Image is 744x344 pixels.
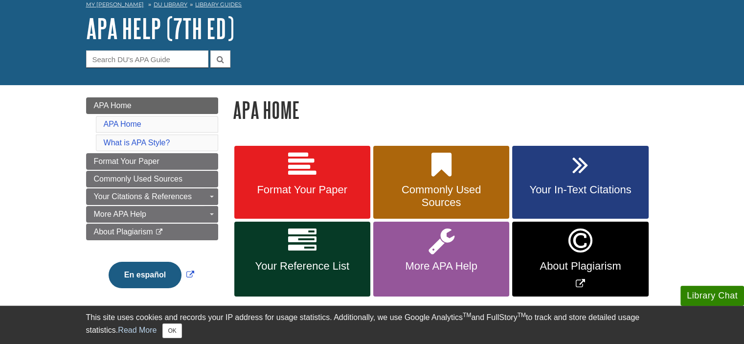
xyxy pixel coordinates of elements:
a: APA Home [86,97,218,114]
span: Commonly Used Sources [94,175,182,183]
a: Commonly Used Sources [86,171,218,187]
button: Close [162,323,181,338]
a: More APA Help [373,222,509,297]
a: Link opens in new window [106,271,197,279]
a: More APA Help [86,206,218,223]
sup: TM [518,312,526,319]
a: Library Guides [195,1,242,8]
a: DU Library [154,1,187,8]
a: Format Your Paper [86,153,218,170]
a: Your Reference List [234,222,370,297]
span: About Plagiarism [519,260,641,273]
a: Format Your Paper [234,146,370,219]
span: Your Reference List [242,260,363,273]
input: Search DU's APA Guide [86,50,208,68]
span: Your In-Text Citations [519,183,641,196]
i: This link opens in a new window [155,229,163,235]
a: APA Home [104,120,141,128]
span: Your Citations & References [94,192,192,201]
a: My [PERSON_NAME] [86,0,144,9]
a: Your Citations & References [86,188,218,205]
span: More APA Help [94,210,146,218]
span: Format Your Paper [242,183,363,196]
span: APA Home [94,101,132,110]
sup: TM [463,312,471,319]
button: En español [109,262,181,288]
a: What is APA Style? [104,138,170,147]
span: More APA Help [381,260,502,273]
div: Guide Page Menu [86,97,218,305]
span: Commonly Used Sources [381,183,502,209]
a: Read More [118,326,157,334]
a: About Plagiarism [86,224,218,240]
a: Commonly Used Sources [373,146,509,219]
a: Link opens in new window [512,222,648,297]
h1: APA Home [233,97,658,122]
button: Library Chat [680,286,744,306]
a: Your In-Text Citations [512,146,648,219]
span: Format Your Paper [94,157,159,165]
span: About Plagiarism [94,228,153,236]
div: This site uses cookies and records your IP address for usage statistics. Additionally, we use Goo... [86,312,658,338]
a: APA Help (7th Ed) [86,13,234,44]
